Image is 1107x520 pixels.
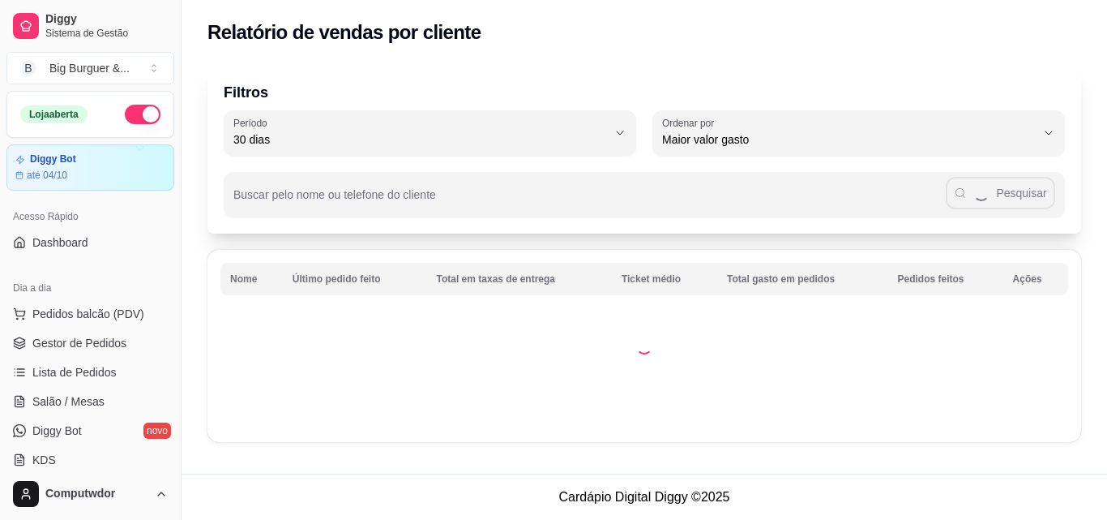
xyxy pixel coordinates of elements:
button: Ordenar porMaior valor gasto [652,110,1065,156]
label: Ordenar por [662,116,720,130]
button: Pedidos balcão (PDV) [6,301,174,327]
span: B [20,60,36,76]
span: Dashboard [32,234,88,251]
span: Sistema de Gestão [45,27,168,40]
span: Diggy Bot [32,423,82,439]
article: Diggy Bot [30,153,76,165]
span: Diggy [45,12,168,27]
a: Diggy Botnovo [6,418,174,444]
button: Select a team [6,52,174,84]
input: Buscar pelo nome ou telefone do cliente [233,193,946,209]
span: 30 dias [233,131,607,148]
div: Loading [636,338,652,355]
a: Dashboard [6,230,174,256]
p: Filtros [224,81,1065,104]
a: KDS [6,447,174,473]
label: Período [233,116,272,130]
span: Gestor de Pedidos [32,335,126,351]
span: Salão / Mesas [32,393,105,410]
button: Alterar Status [125,105,160,124]
div: Dia a dia [6,275,174,301]
button: Período30 dias [224,110,636,156]
span: KDS [32,452,56,468]
button: Computwdor [6,475,174,514]
a: Gestor de Pedidos [6,330,174,356]
h2: Relatório de vendas por cliente [207,19,481,45]
span: Computwdor [45,487,148,501]
span: Pedidos balcão (PDV) [32,306,144,322]
span: Lista de Pedidos [32,364,117,380]
article: até 04/10 [27,169,67,182]
span: Maior valor gasto [662,131,1036,148]
a: Diggy Botaté 04/10 [6,144,174,191]
div: Loja aberta [20,105,88,123]
a: DiggySistema de Gestão [6,6,174,45]
div: Big Burguer & ... [49,60,130,76]
a: Lista de Pedidos [6,359,174,385]
a: Salão / Mesas [6,389,174,415]
div: Acesso Rápido [6,204,174,230]
footer: Cardápio Digital Diggy © 2025 [182,474,1107,520]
